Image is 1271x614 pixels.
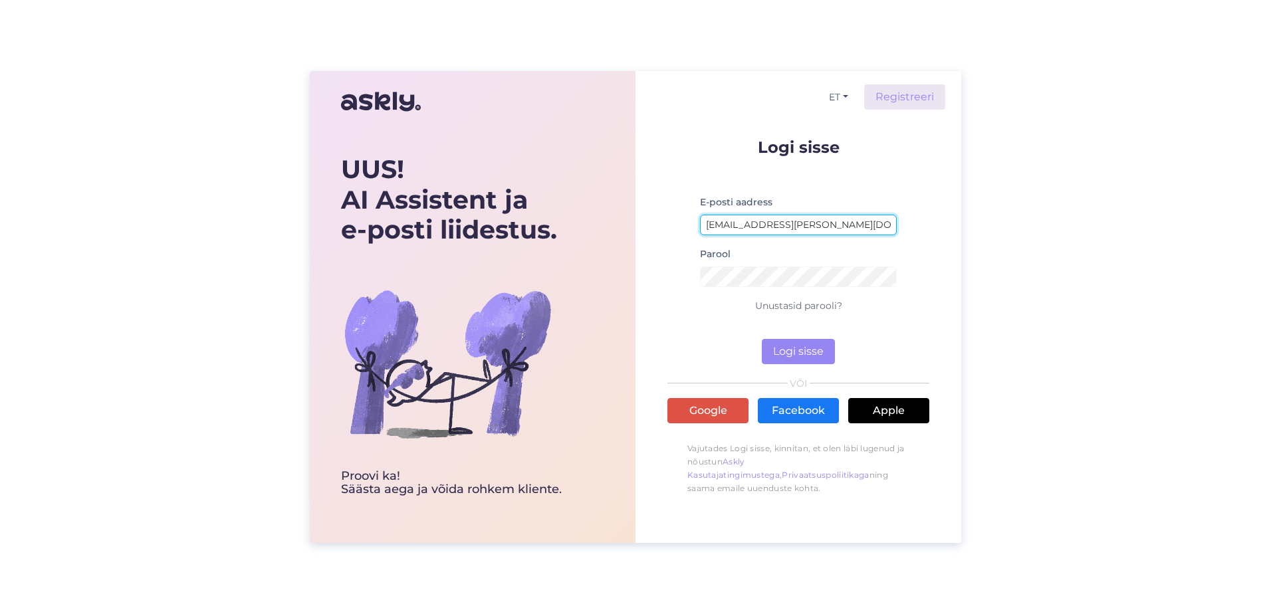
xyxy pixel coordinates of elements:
a: Unustasid parooli? [755,300,842,312]
a: Facebook [758,398,839,423]
label: Parool [700,247,731,261]
input: Sisesta e-posti aadress [700,215,897,235]
img: Askly [341,86,421,118]
p: Logi sisse [667,139,929,155]
button: ET [824,88,854,107]
a: Registreeri [864,84,945,110]
button: Logi sisse [762,339,835,364]
img: bg-askly [341,257,554,470]
div: UUS! AI Assistent ja e-posti liidestus. [341,154,562,245]
p: Vajutades Logi sisse, kinnitan, et olen läbi lugenud ja nõustun , ning saama emaile uuenduste kohta. [667,435,929,502]
a: Askly Kasutajatingimustega [687,457,780,480]
a: Privaatsuspoliitikaga [782,470,869,480]
span: VÕI [788,379,810,388]
div: Proovi ka! Säästa aega ja võida rohkem kliente. [341,470,562,496]
a: Google [667,398,749,423]
label: E-posti aadress [700,195,772,209]
a: Apple [848,398,929,423]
